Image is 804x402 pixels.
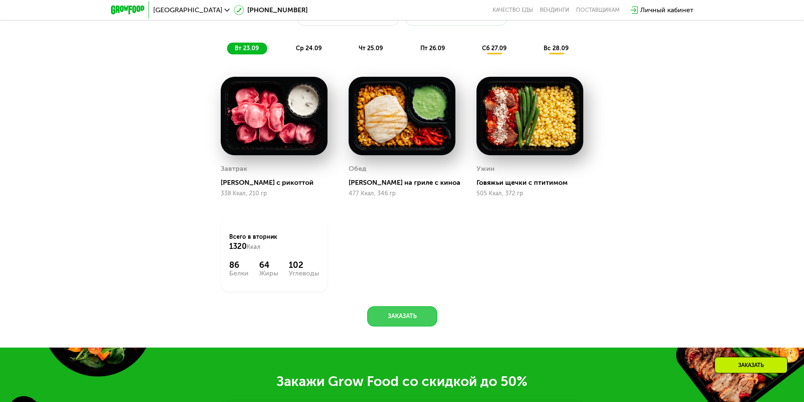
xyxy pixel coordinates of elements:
[476,162,495,175] div: Ужин
[259,260,278,270] div: 64
[715,357,788,373] div: Заказать
[246,243,260,251] span: Ккал
[476,178,590,187] div: Говяжьи щечки с птитимом
[289,260,319,270] div: 102
[493,7,533,13] a: Качество еды
[234,5,308,15] a: [PHONE_NUMBER]
[349,162,366,175] div: Обед
[153,7,222,13] span: [GEOGRAPHIC_DATA]
[359,45,383,52] span: чт 25.09
[349,190,455,197] div: 477 Ккал, 346 гр
[259,270,278,277] div: Жиры
[367,306,437,326] button: Заказать
[289,270,319,277] div: Углеводы
[544,45,568,52] span: вс 28.09
[482,45,506,52] span: сб 27.09
[576,7,620,13] div: поставщикам
[221,178,334,187] div: [PERSON_NAME] с рикоттой
[229,242,246,251] span: 1320
[221,162,247,175] div: Завтрак
[476,190,583,197] div: 505 Ккал, 372 гр
[229,260,249,270] div: 86
[420,45,445,52] span: пт 26.09
[235,45,259,52] span: вт 23.09
[640,5,693,15] div: Личный кабинет
[229,233,319,251] div: Всего в вторник
[540,7,569,13] a: Вендинги
[296,45,322,52] span: ср 24.09
[221,190,328,197] div: 338 Ккал, 210 гр
[229,270,249,277] div: Белки
[349,178,462,187] div: [PERSON_NAME] на гриле с киноа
